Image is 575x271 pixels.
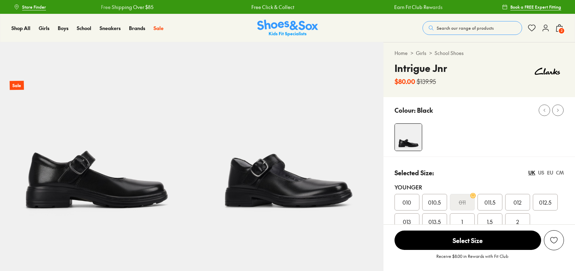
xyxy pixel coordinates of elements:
a: Girls [416,49,426,57]
a: Girls [39,25,49,32]
span: Girls [39,25,49,31]
span: Boys [58,25,68,31]
span: 013 [403,217,411,226]
div: EU [547,169,553,176]
a: Book a FREE Expert Fitting [502,1,561,13]
a: Shop All [11,25,30,32]
span: School [77,25,91,31]
div: Younger [395,183,564,191]
p: Sale [10,81,24,90]
img: 5-109591_1 [192,42,383,234]
span: Sale [154,25,164,31]
a: Shoes & Sox [257,20,318,37]
a: Brands [129,25,145,32]
span: Shop All [11,25,30,31]
span: 2 [558,27,565,34]
a: Earn Fit Club Rewards [392,3,441,11]
a: Boys [58,25,68,32]
button: Search our range of products [423,21,522,35]
span: 1 [461,217,463,226]
div: CM [556,169,564,176]
a: Free Shipping Over $85 [99,3,152,11]
button: Select Size [395,230,541,250]
span: Search our range of products [437,25,494,31]
span: 1.5 [487,217,493,226]
button: 2 [555,20,564,36]
a: Sneakers [100,25,121,32]
a: School [77,25,91,32]
span: Sneakers [100,25,121,31]
s: 011 [459,198,466,206]
a: Sale [154,25,164,32]
span: 010 [402,198,411,206]
p: Selected Size: [395,168,434,177]
div: UK [528,169,535,176]
span: 010.5 [428,198,441,206]
img: Vendor logo [531,61,564,82]
h4: Intrigue Jnr [395,61,447,75]
div: > > [395,49,564,57]
b: $80.00 [395,77,415,86]
a: Store Finder [14,1,46,13]
s: $139.95 [417,77,436,86]
span: 012.5 [539,198,551,206]
span: 013.5 [428,217,441,226]
p: Colour: [395,105,416,115]
a: Home [395,49,408,57]
span: 012 [513,198,521,206]
button: Add to Wishlist [544,230,564,250]
span: 011.5 [484,198,495,206]
a: Free Click & Collect [250,3,293,11]
a: School Shoes [435,49,464,57]
div: US [538,169,544,176]
span: Store Finder [22,4,46,10]
span: 2 [516,217,519,226]
p: Black [417,105,433,115]
span: Book a FREE Expert Fitting [510,4,561,10]
p: Receive $8.00 in Rewards with Fit Club [436,253,508,265]
img: SNS_Logo_Responsive.svg [257,20,318,37]
img: 4-109590_1 [395,124,422,151]
span: Brands [129,25,145,31]
span: Select Size [395,231,541,250]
